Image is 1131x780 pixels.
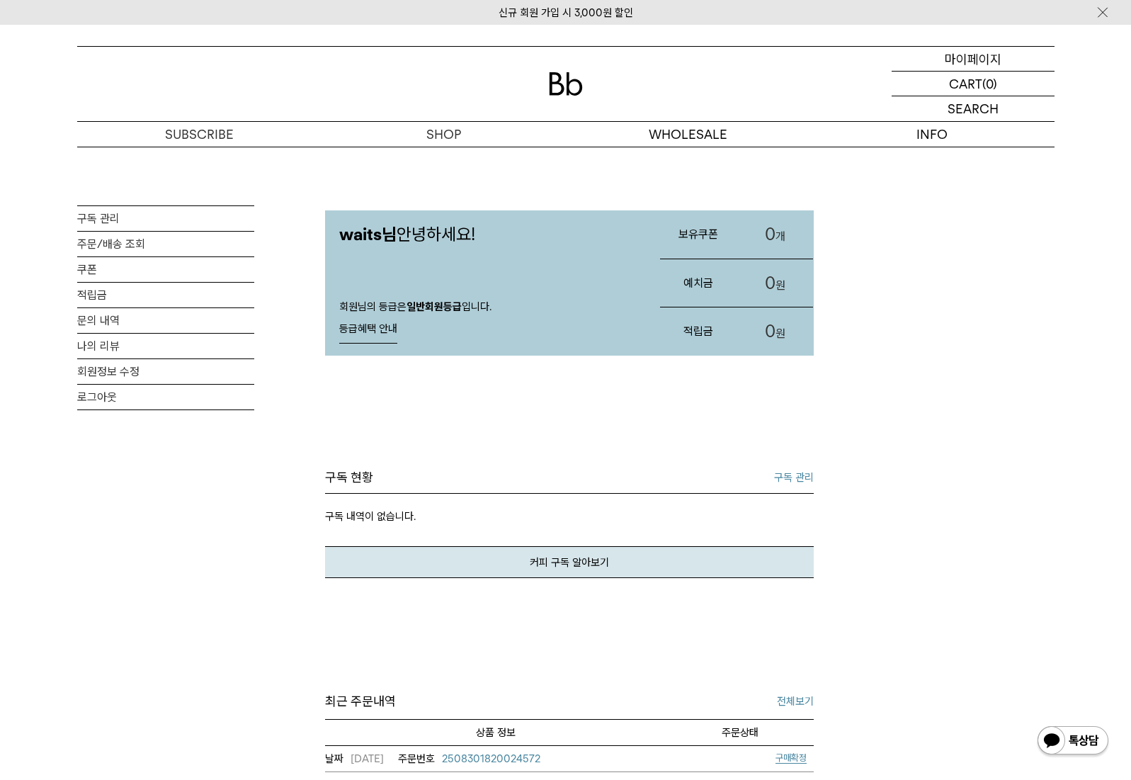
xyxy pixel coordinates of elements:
[667,719,814,745] th: 주문상태
[325,546,814,578] a: 커피 구독 알아보기
[398,750,540,767] a: 2508301820024572
[325,691,396,712] span: 최근 주문내역
[339,224,397,244] strong: waits님
[892,72,1055,96] a: CART (0)
[777,693,814,710] a: 전체보기
[566,122,810,147] p: WHOLESALE
[322,122,566,147] a: SHOP
[949,72,982,96] p: CART
[77,122,322,147] a: SUBSCRIBE
[325,750,384,767] em: [DATE]
[549,72,583,96] img: 로고
[765,273,775,293] span: 0
[660,312,737,350] h3: 적립금
[77,232,254,256] a: 주문/배송 조회
[77,334,254,358] a: 나의 리뷰
[325,286,646,356] div: 회원님의 등급은 입니다.
[325,210,646,259] p: 안녕하세요!
[77,359,254,384] a: 회원정보 수정
[765,224,775,244] span: 0
[737,307,813,356] a: 0원
[77,206,254,231] a: 구독 관리
[325,469,373,486] h3: 구독 현황
[407,300,462,313] strong: 일반회원등급
[660,264,737,302] h3: 예치금
[737,210,813,259] a: 0개
[774,469,814,486] a: 구독 관리
[948,96,999,121] p: SEARCH
[892,47,1055,72] a: 마이페이지
[325,719,667,745] th: 상품명/옵션
[810,122,1055,147] p: INFO
[77,308,254,333] a: 문의 내역
[982,72,997,96] p: (0)
[442,752,540,765] span: 2508301820024572
[77,257,254,282] a: 쿠폰
[339,315,397,344] a: 등급혜택 안내
[499,6,633,19] a: 신규 회원 가입 시 3,000원 할인
[325,494,814,546] p: 구독 내역이 없습니다.
[77,283,254,307] a: 적립금
[945,47,1001,71] p: 마이페이지
[765,321,775,341] span: 0
[737,259,813,307] a: 0원
[77,385,254,409] a: 로그아웃
[1036,725,1110,759] img: 카카오톡 채널 1:1 채팅 버튼
[660,215,737,253] h3: 보유쿠폰
[775,752,807,764] a: 구매확정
